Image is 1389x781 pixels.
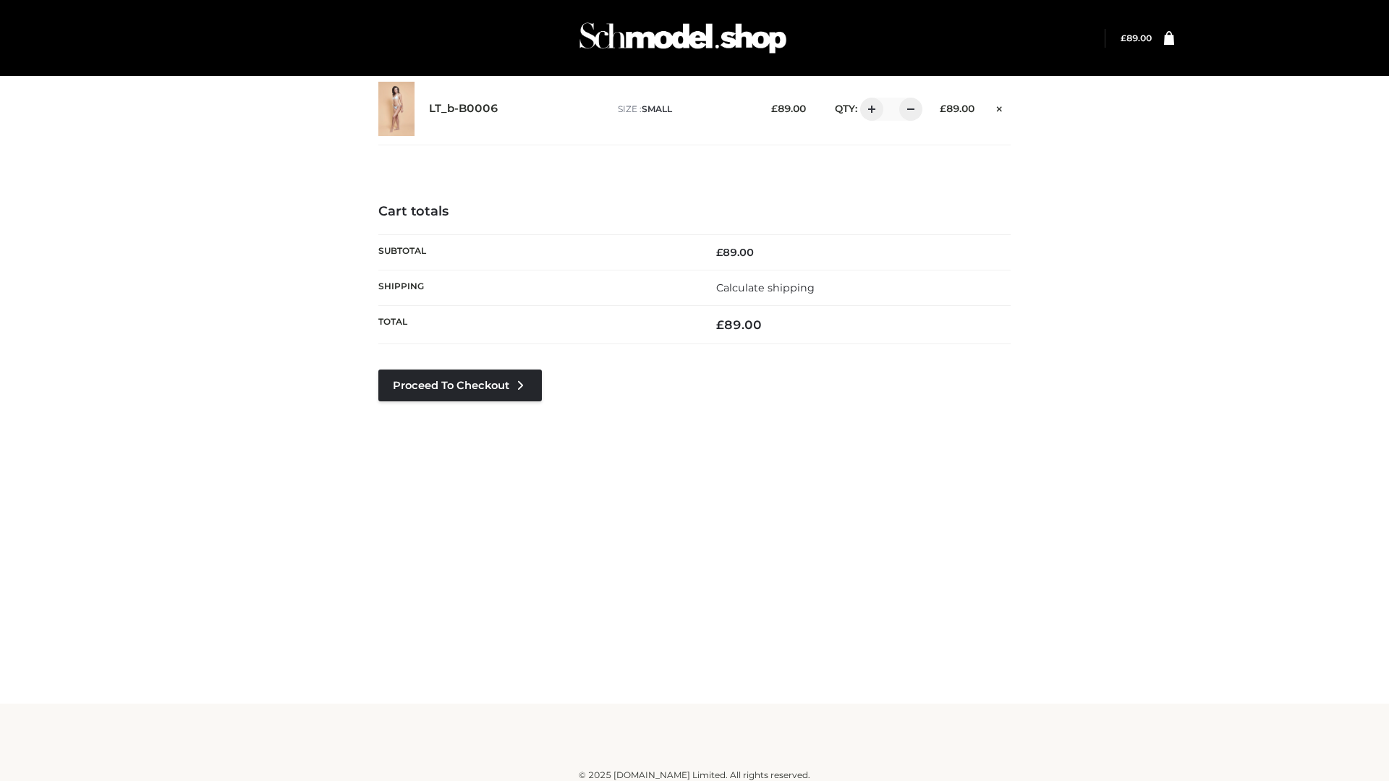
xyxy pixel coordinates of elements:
bdi: 89.00 [940,103,974,114]
th: Total [378,306,694,344]
h4: Cart totals [378,204,1011,220]
span: £ [940,103,946,114]
span: £ [1121,33,1126,43]
a: Proceed to Checkout [378,370,542,401]
p: size : [618,103,749,116]
img: Schmodel Admin 964 [574,9,791,67]
bdi: 89.00 [716,246,754,259]
a: LT_b-B0006 [429,102,498,116]
a: £89.00 [1121,33,1152,43]
a: Calculate shipping [716,281,815,294]
span: £ [716,317,724,332]
th: Shipping [378,270,694,305]
span: SMALL [642,103,672,114]
span: £ [716,246,723,259]
th: Subtotal [378,234,694,270]
bdi: 89.00 [1121,33,1152,43]
a: Remove this item [989,98,1011,116]
bdi: 89.00 [771,103,806,114]
div: QTY: [820,98,917,121]
bdi: 89.00 [716,317,762,332]
span: £ [771,103,778,114]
